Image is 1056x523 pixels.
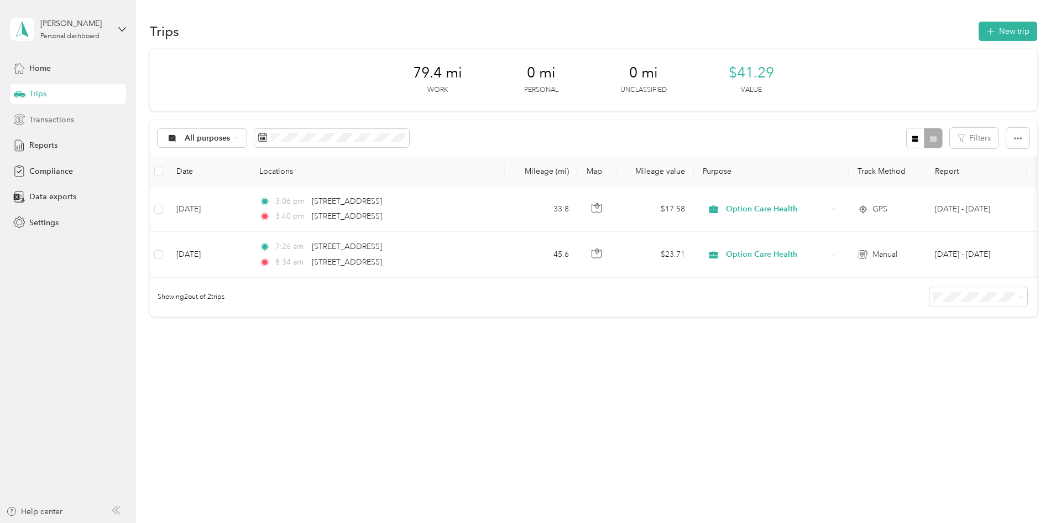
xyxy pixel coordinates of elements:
[29,139,57,151] span: Reports
[168,232,250,277] td: [DATE]
[275,241,307,253] span: 7:26 am
[427,85,448,95] p: Work
[616,232,694,277] td: $23.71
[29,191,76,203] span: Data exports
[29,88,46,100] span: Trips
[275,195,307,208] span: 3:06 pm
[741,85,762,95] p: Value
[29,165,73,177] span: Compliance
[312,211,382,221] span: [STREET_ADDRESS]
[616,156,694,187] th: Mileage value
[524,85,558,95] p: Personal
[620,85,667,95] p: Unclassified
[527,64,556,82] span: 0 mi
[275,256,307,268] span: 8:34 am
[29,217,59,229] span: Settings
[6,506,62,517] button: Help center
[979,22,1037,41] button: New trip
[275,210,307,222] span: 3:40 pm
[726,248,827,261] span: Option Care Health
[926,232,1027,277] td: Sep 1 - 30, 2025
[849,156,926,187] th: Track Method
[729,64,774,82] span: $41.29
[413,64,462,82] span: 79.4 mi
[312,196,382,206] span: [STREET_ADDRESS]
[250,156,505,187] th: Locations
[629,64,658,82] span: 0 mi
[505,187,578,232] td: 33.8
[312,257,382,267] span: [STREET_ADDRESS]
[872,203,887,215] span: GPS
[168,187,250,232] td: [DATE]
[29,63,51,74] span: Home
[29,114,74,126] span: Transactions
[505,156,578,187] th: Mileage (mi)
[40,33,100,40] div: Personal dashboard
[40,18,109,29] div: [PERSON_NAME]
[578,156,616,187] th: Map
[185,134,231,142] span: All purposes
[994,461,1056,523] iframe: Everlance-gr Chat Button Frame
[312,242,382,251] span: [STREET_ADDRESS]
[150,25,179,37] h1: Trips
[872,248,897,261] span: Manual
[616,187,694,232] td: $17.58
[950,128,999,148] button: Filters
[726,203,827,215] span: Option Care Health
[168,156,250,187] th: Date
[150,292,224,302] span: Showing 2 out of 2 trips
[926,156,1027,187] th: Report
[926,187,1027,232] td: Sep 1 - 30, 2025
[694,156,849,187] th: Purpose
[505,232,578,277] td: 45.6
